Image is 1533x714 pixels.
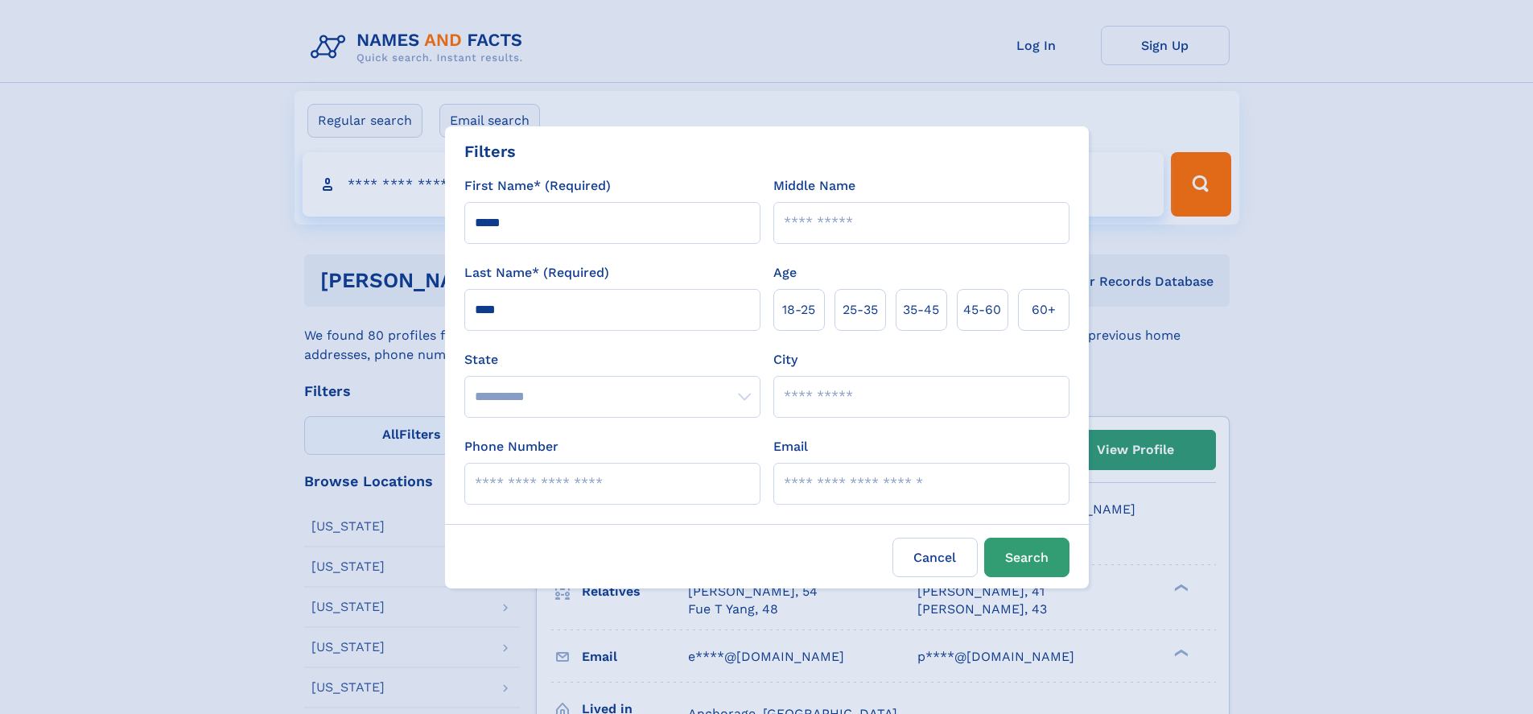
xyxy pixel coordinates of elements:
label: Cancel [892,538,978,577]
label: Email [773,437,808,456]
span: 45‑60 [963,300,1001,320]
label: Middle Name [773,176,855,196]
label: State [464,350,760,369]
span: 35‑45 [903,300,939,320]
label: Last Name* (Required) [464,263,609,283]
label: First Name* (Required) [464,176,611,196]
label: Phone Number [464,437,558,456]
label: City [773,350,797,369]
span: 25‑35 [843,300,878,320]
span: 60+ [1032,300,1056,320]
button: Search [984,538,1069,577]
label: Age [773,263,797,283]
div: Filters [464,139,516,163]
span: 18‑25 [782,300,815,320]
